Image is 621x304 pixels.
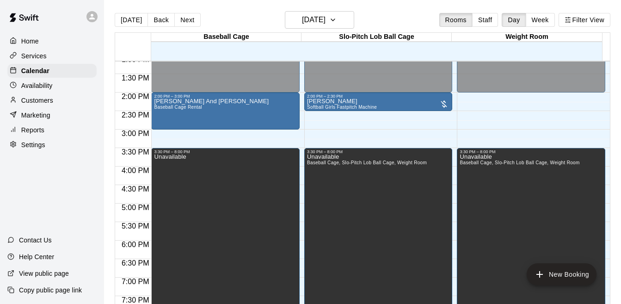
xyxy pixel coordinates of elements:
span: Baseball Cage, Slo-Pitch Lob Ball Cage, Weight Room [307,160,427,165]
a: Calendar [7,64,97,78]
div: Weight Room [452,33,602,42]
span: 2:30 PM [119,111,152,119]
div: 3:30 PM – 8:00 PM [307,149,450,154]
p: Copy public page link [19,285,82,295]
span: 1:30 PM [119,74,152,82]
button: [DATE] [285,11,354,29]
a: Availability [7,79,97,93]
span: 7:30 PM [119,296,152,304]
span: 5:00 PM [119,204,152,211]
p: View public page [19,269,69,278]
div: 2:00 PM – 2:30 PM: Cheryl Dash [304,93,453,111]
div: Slo-Pitch Lob Ball Cage [301,33,452,42]
button: Back [148,13,175,27]
button: Day [502,13,526,27]
span: 2:00 PM [119,93,152,100]
button: Week [526,13,555,27]
p: Help Center [19,252,54,261]
span: Baseball Cage, Slo-Pitch Lob Ball Cage, Weight Room [460,160,579,165]
a: Home [7,34,97,48]
h6: [DATE] [302,13,326,26]
a: Customers [7,93,97,107]
button: Rooms [439,13,473,27]
p: Customers [21,96,53,105]
button: add [527,263,596,285]
button: Next [174,13,200,27]
a: Services [7,49,97,63]
span: 4:00 PM [119,167,152,174]
p: Marketing [21,111,50,120]
p: Services [21,51,47,61]
p: Home [21,37,39,46]
button: Staff [472,13,498,27]
div: 2:00 PM – 3:00 PM: Noah And budds [151,93,300,130]
div: 2:00 PM – 3:00 PM [154,94,297,99]
button: Filter View [559,13,610,27]
p: Contact Us [19,236,52,245]
span: 5:30 PM [119,222,152,230]
span: Baseball Cage Rental [154,105,202,110]
div: 3:30 PM – 8:00 PM [460,149,603,154]
button: [DATE] [115,13,148,27]
a: Settings [7,138,97,152]
span: 7:00 PM [119,278,152,285]
a: Reports [7,123,97,137]
span: 3:00 PM [119,130,152,137]
span: 3:30 PM [119,148,152,156]
span: Softball Girls Fastpitch Machine [307,105,377,110]
p: Availability [21,81,53,90]
p: Settings [21,140,45,149]
span: 6:30 PM [119,259,152,267]
a: Marketing [7,108,97,122]
div: 3:30 PM – 8:00 PM [154,149,297,154]
p: Calendar [21,66,49,75]
span: 4:30 PM [119,185,152,193]
div: Baseball Cage [151,33,301,42]
span: 6:00 PM [119,241,152,248]
p: Reports [21,125,44,135]
div: 2:00 PM – 2:30 PM [307,94,450,99]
